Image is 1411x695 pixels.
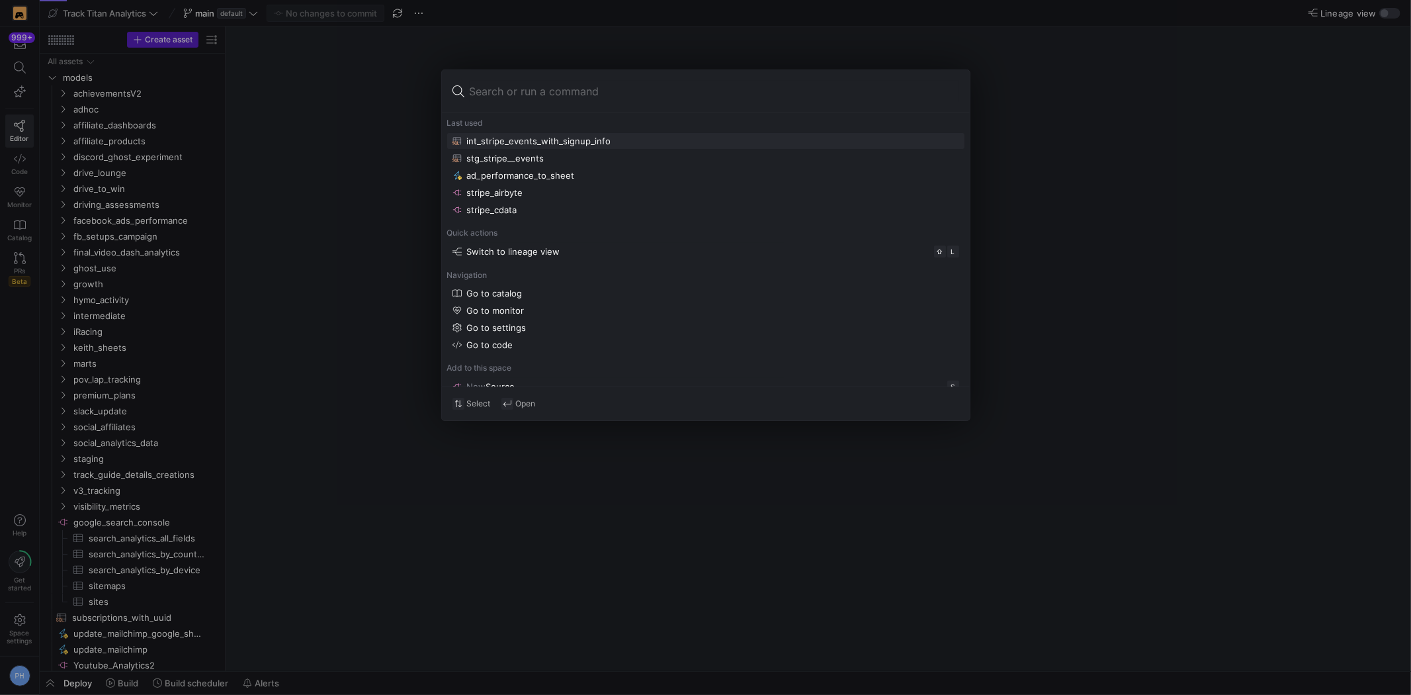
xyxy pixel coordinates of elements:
span: ⇧ [937,248,943,255]
input: Search or run a command [470,81,959,102]
div: stripe_cdata [467,205,517,215]
div: Navigation [447,271,964,280]
div: stg_stripe__events [467,153,544,163]
span: New [467,381,486,392]
div: Go to catalog [467,288,523,299]
div: stripe_airbyte [467,187,523,198]
div: Quick actions [447,228,964,238]
div: int_stripe_events_with_signup_info [467,136,611,146]
div: Go to monitor [467,305,525,316]
span: S [951,383,955,391]
div: Switch to lineage view [467,246,560,257]
div: ad_performance_to_sheet [467,170,575,181]
div: Last used [447,118,964,128]
div: Go to settings [467,322,527,333]
div: Source [467,381,515,392]
div: Add to this space [447,363,964,373]
div: Open [501,398,536,410]
div: Go to code [467,340,513,350]
span: L [951,248,955,255]
div: Select [452,398,491,410]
